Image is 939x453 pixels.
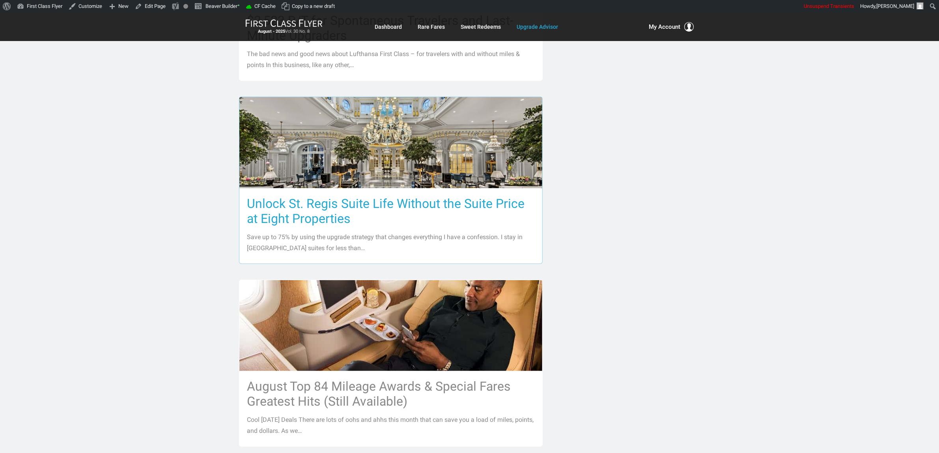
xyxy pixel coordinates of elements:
[461,20,501,34] a: Sweet Redeems
[237,1,240,9] span: •
[375,20,402,34] a: Dashboard
[258,29,285,34] strong: August - 2025
[247,232,534,254] p: Save up to 75% by using the upgrade strategy that changes everything I have a confession. I stay ...
[247,414,534,436] p: Cool [DATE] Deals There are lots of oohs and ahhs this month that can save you a load of miles, p...
[804,3,854,9] span: Unsuspend Transients
[245,19,323,27] img: First Class Flyer
[245,29,323,34] small: Vol. 30 No. 8
[418,20,445,34] a: Rare Fares
[517,20,558,34] a: Upgrade Advisor
[649,22,681,32] span: My Account
[239,280,543,447] a: August Top 84 Mileage Awards & Special Fares Greatest Hits (Still Available) Cool [DATE] Deals Th...
[245,19,323,35] a: First Class FlyerAugust - 2025Vol. 30 No. 8
[247,379,534,409] h3: August Top 84 Mileage Awards & Special Fares Greatest Hits (Still Available)
[247,196,534,226] h3: Unlock St. Regis Suite Life Without the Suite Price at Eight Properties
[239,97,543,264] a: Unlock St. Regis Suite Life Without the Suite Price at Eight Properties Save up to 75% by using t...
[649,22,694,32] button: My Account
[876,3,914,9] span: [PERSON_NAME]
[247,49,534,71] p: The bad news and good news about Lufthansa First Class – for travelers with and without miles & p...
